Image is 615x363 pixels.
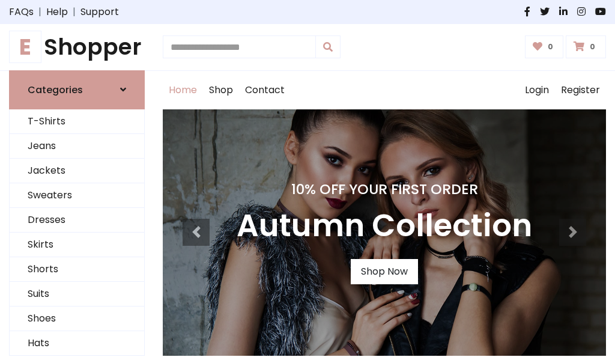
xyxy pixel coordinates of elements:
[9,5,34,19] a: FAQs
[10,331,144,356] a: Hats
[525,35,564,58] a: 0
[10,134,144,159] a: Jeans
[555,71,606,109] a: Register
[519,71,555,109] a: Login
[10,282,144,307] a: Suits
[203,71,239,109] a: Shop
[163,71,203,109] a: Home
[545,41,556,52] span: 0
[237,207,532,245] h3: Autumn Collection
[587,41,598,52] span: 0
[351,259,418,284] a: Shop Now
[566,35,606,58] a: 0
[80,5,119,19] a: Support
[239,71,291,109] a: Contact
[10,159,144,183] a: Jackets
[9,34,145,61] h1: Shopper
[10,257,144,282] a: Shorts
[237,181,532,198] h4: 10% Off Your First Order
[10,183,144,208] a: Sweaters
[46,5,68,19] a: Help
[10,307,144,331] a: Shoes
[10,233,144,257] a: Skirts
[10,208,144,233] a: Dresses
[68,5,80,19] span: |
[10,109,144,134] a: T-Shirts
[34,5,46,19] span: |
[28,84,83,96] h6: Categories
[9,34,145,61] a: EShopper
[9,70,145,109] a: Categories
[9,31,41,63] span: E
